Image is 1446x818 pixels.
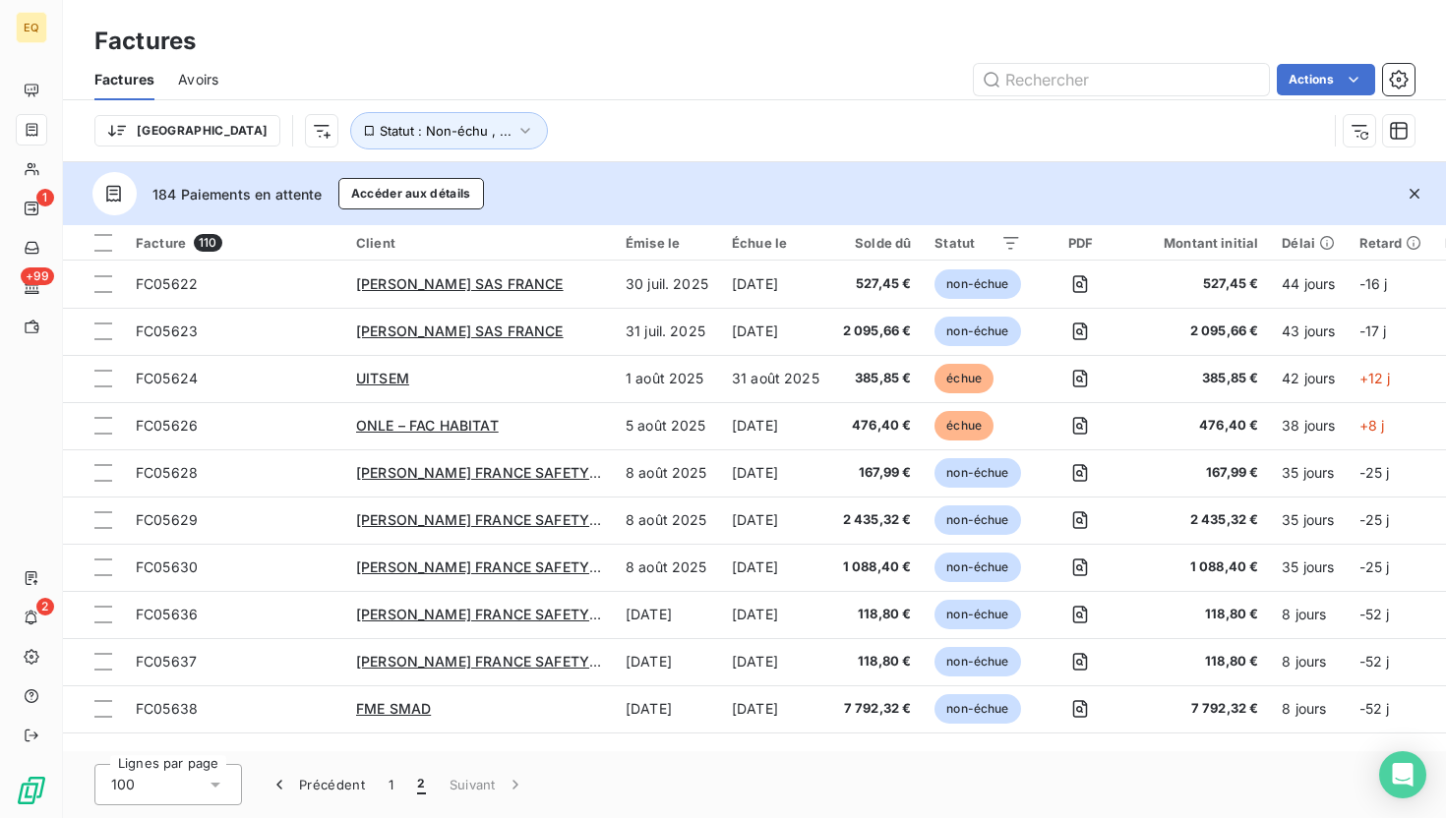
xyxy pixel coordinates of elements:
[377,764,405,805] button: 1
[136,370,198,386] span: FC05624
[1379,751,1426,798] div: Open Intercom Messenger
[1270,449,1347,497] td: 35 jours
[934,694,1020,724] span: non-échue
[934,505,1020,535] span: non-échue
[843,652,912,672] span: 118,80 €
[1270,685,1347,732] td: 8 jours
[1270,402,1347,449] td: 38 jours
[720,591,831,638] td: [DATE]
[338,178,484,209] button: Accéder aux détails
[1140,605,1258,624] span: 118,80 €
[974,64,1269,95] input: Rechercher
[1270,497,1347,544] td: 35 jours
[843,605,912,624] span: 118,80 €
[1045,235,1116,251] div: PDF
[614,497,720,544] td: 8 août 2025
[136,417,198,434] span: FC05626
[136,322,198,339] span: FC05623
[16,12,47,43] div: EQ
[36,598,54,615] span: 2
[194,234,221,252] span: 110
[1140,510,1258,530] span: 2 435,32 €
[1140,235,1258,251] div: Montant initial
[1359,322,1387,339] span: -17 j
[1140,321,1258,341] span: 2 095,66 €
[136,700,198,717] span: FC05638
[356,275,564,292] span: [PERSON_NAME] SAS FRANCE
[136,464,198,481] span: FC05628
[934,647,1020,676] span: non-échue
[1140,369,1258,388] span: 385,85 €
[934,600,1020,629] span: non-échue
[1359,700,1390,717] span: -52 j
[1270,355,1347,402] td: 42 jours
[614,308,720,355] td: 31 juil. 2025
[1270,591,1347,638] td: 8 jours
[356,370,409,386] span: UITSEM
[614,638,720,685] td: [DATE]
[1359,653,1390,670] span: -52 j
[356,322,564,339] span: [PERSON_NAME] SAS FRANCE
[843,416,912,436] span: 476,40 €
[1359,370,1391,386] span: +12 j
[356,235,602,251] div: Client
[934,269,1020,299] span: non-échue
[1270,544,1347,591] td: 35 jours
[1359,558,1390,575] span: -25 j
[94,70,154,89] span: Factures
[843,321,912,341] span: 2 095,66 €
[136,235,186,251] span: Facture
[1282,235,1335,251] div: Délai
[152,184,323,204] span: 184 Paiements en attente
[1359,606,1390,622] span: -52 j
[934,235,1020,251] div: Statut
[1140,699,1258,719] span: 7 792,32 €
[16,775,47,806] img: Logo LeanPay
[258,764,377,805] button: Précédent
[1140,463,1258,483] span: 167,99 €
[720,449,831,497] td: [DATE]
[626,235,708,251] div: Émise le
[732,235,819,251] div: Échue le
[356,558,689,575] span: [PERSON_NAME] FRANCE SAFETY ASSESSMENT
[614,402,720,449] td: 5 août 2025
[405,764,437,805] button: 2
[438,764,537,805] button: Suivant
[1277,64,1375,95] button: Actions
[1140,274,1258,294] span: 527,45 €
[720,355,831,402] td: 31 août 2025
[720,308,831,355] td: [DATE]
[1359,511,1390,528] span: -25 j
[350,112,548,149] button: Statut : Non-échu , ...
[720,638,831,685] td: [DATE]
[614,685,720,732] td: [DATE]
[36,189,54,206] span: 1
[614,261,720,308] td: 30 juil. 2025
[356,464,689,481] span: [PERSON_NAME] FRANCE SAFETY ASSESSMENT
[1270,638,1347,685] td: 8 jours
[843,557,912,577] span: 1 088,40 €
[136,653,197,670] span: FC05637
[1140,416,1258,436] span: 476,40 €
[1140,652,1258,672] span: 118,80 €
[720,497,831,544] td: [DATE]
[417,775,425,794] span: 2
[111,775,135,794] span: 100
[934,364,994,393] span: échue
[1359,235,1422,251] div: Retard
[1359,417,1385,434] span: +8 j
[1140,557,1258,577] span: 1 088,40 €
[1359,464,1390,481] span: -25 j
[1270,261,1347,308] td: 44 jours
[380,123,512,139] span: Statut : Non-échu , ...
[178,70,218,89] span: Avoirs
[356,700,431,717] span: FME SMAD
[843,463,912,483] span: 167,99 €
[843,699,912,719] span: 7 792,32 €
[720,544,831,591] td: [DATE]
[934,553,1020,582] span: non-échue
[934,458,1020,488] span: non-échue
[720,685,831,732] td: [DATE]
[1270,308,1347,355] td: 43 jours
[94,24,196,59] h3: Factures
